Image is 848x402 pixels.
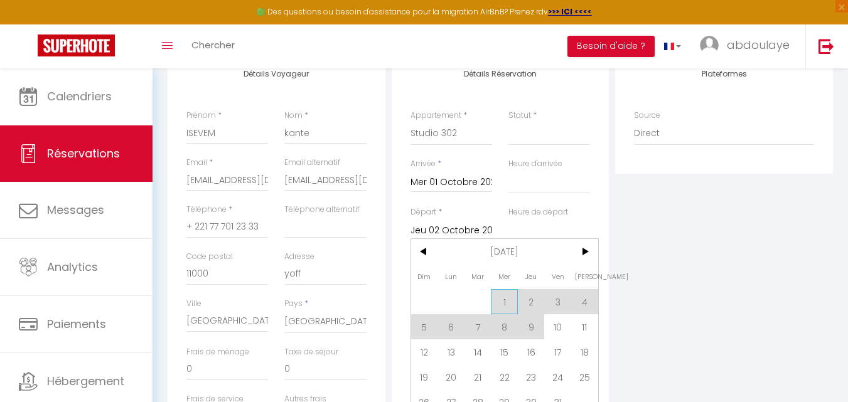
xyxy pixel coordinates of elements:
[284,204,360,216] label: Téléphone alternatif
[508,206,568,218] label: Heure de départ
[284,157,340,169] label: Email alternatif
[47,316,106,332] span: Paiements
[491,339,518,364] span: 15
[727,37,790,53] span: abdoulaye
[518,314,545,339] span: 9
[508,110,531,122] label: Statut
[186,204,227,216] label: Téléphone
[284,346,338,358] label: Taxe de séjour
[38,34,115,56] img: Super Booking
[518,339,545,364] span: 16
[571,264,598,289] span: [PERSON_NAME]
[544,314,571,339] span: 10
[186,346,249,358] label: Frais de ménage
[186,70,367,78] h4: Détails Voyageur
[508,158,562,170] label: Heure d'arrivée
[186,110,216,122] label: Prénom
[437,264,464,289] span: Lun
[47,202,104,218] span: Messages
[437,239,571,264] span: [DATE]
[186,298,201,310] label: Ville
[284,298,303,310] label: Pays
[47,145,120,161] span: Réservations
[284,110,303,122] label: Nom
[571,364,598,389] span: 25
[567,36,655,57] button: Besoin d'aide ?
[571,289,598,314] span: 4
[464,339,491,364] span: 14
[571,339,598,364] span: 18
[411,314,438,339] span: 5
[411,264,438,289] span: Dim
[47,88,112,104] span: Calendriers
[518,289,545,314] span: 2
[411,364,438,389] span: 19
[544,264,571,289] span: Ven
[700,36,719,55] img: ...
[491,314,518,339] span: 8
[464,314,491,339] span: 7
[182,24,244,68] a: Chercher
[411,339,438,364] span: 12
[411,206,436,218] label: Départ
[518,264,545,289] span: Jeu
[544,339,571,364] span: 17
[437,339,464,364] span: 13
[491,364,518,389] span: 22
[186,251,233,263] label: Code postal
[191,38,235,51] span: Chercher
[464,364,491,389] span: 21
[544,289,571,314] span: 3
[284,251,314,263] label: Adresse
[411,158,436,170] label: Arrivée
[47,259,98,275] span: Analytics
[411,70,591,78] h4: Détails Réservation
[437,314,464,339] span: 6
[411,239,438,264] span: <
[186,157,207,169] label: Email
[464,264,491,289] span: Mar
[634,70,814,78] h4: Plateformes
[411,110,461,122] label: Appartement
[491,264,518,289] span: Mer
[548,6,592,17] a: >>> ICI <<<<
[544,364,571,389] span: 24
[571,314,598,339] span: 11
[437,364,464,389] span: 20
[518,364,545,389] span: 23
[491,289,518,314] span: 1
[818,38,834,54] img: logout
[571,239,598,264] span: >
[690,24,805,68] a: ... abdoulaye
[634,110,660,122] label: Source
[47,373,124,389] span: Hébergement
